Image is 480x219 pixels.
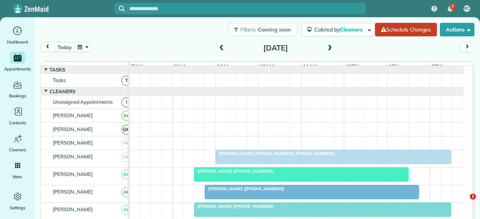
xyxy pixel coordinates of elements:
a: Contacts [3,106,32,127]
span: 9am [216,63,229,69]
svg: Focus search [119,6,125,12]
span: Unassigned Appointments [51,99,114,105]
span: [PERSON_NAME] [51,206,94,212]
a: Schedule Changes [375,23,437,36]
div: 7 unread notifications [442,1,458,17]
span: Settings [10,204,25,212]
span: Appointments [4,65,31,73]
span: [PERSON_NAME] ([PHONE_NUMBER]) [194,168,274,174]
span: 1pm [387,63,400,69]
span: Contacts [9,119,26,127]
span: 2pm [430,63,443,69]
a: Appointments [3,52,32,73]
span: [PERSON_NAME] ([PHONE_NUMBER], [PHONE_NUMBER]) [215,151,335,156]
button: today [54,42,75,52]
span: [PERSON_NAME] [51,189,94,195]
span: 1 [470,194,476,200]
span: 8am [173,63,187,69]
button: next [460,42,474,52]
span: Tasks [48,67,67,73]
span: More [13,173,22,180]
span: KC [464,6,469,12]
a: Settings [3,191,32,212]
span: AC [121,111,132,121]
span: GM [121,125,132,135]
span: [PERSON_NAME] [51,126,94,132]
span: 10am [258,63,275,69]
span: Colored by [314,26,365,33]
button: prev [40,42,55,52]
a: Bookings [3,79,32,100]
span: [PERSON_NAME] ([PHONE_NUMBER]) [194,204,274,209]
span: 7am [130,63,144,69]
span: 7 [451,4,454,10]
span: 12pm [344,63,360,69]
span: [PERSON_NAME] [51,112,94,118]
span: Cleaners [48,88,77,94]
span: [PERSON_NAME] [51,153,94,159]
span: AC [121,170,132,180]
span: [PERSON_NAME] [51,171,94,177]
span: AB [121,152,132,162]
span: T [121,76,132,86]
span: Dashboard [7,38,28,46]
span: ! [121,97,132,107]
span: AF [121,187,132,197]
a: Dashboard [3,25,32,46]
span: Coming soon [258,26,291,33]
span: [PERSON_NAME] [51,140,94,146]
button: Actions [440,23,474,36]
a: Cleaners [3,133,32,153]
span: Cleaners [340,26,364,33]
span: Filters: [240,26,256,33]
span: Tasks [51,77,67,83]
span: Cleaners [9,146,26,153]
span: Bookings [9,92,26,100]
button: Colored byCleaners [301,23,375,36]
iframe: Intercom live chat [454,194,472,212]
button: Focus search [114,6,125,12]
span: AF [121,205,132,215]
span: 11am [301,63,318,69]
span: [PERSON_NAME] ([PHONE_NUMBER]) [204,186,285,191]
h2: [DATE] [229,44,322,52]
span: AB [121,138,132,148]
